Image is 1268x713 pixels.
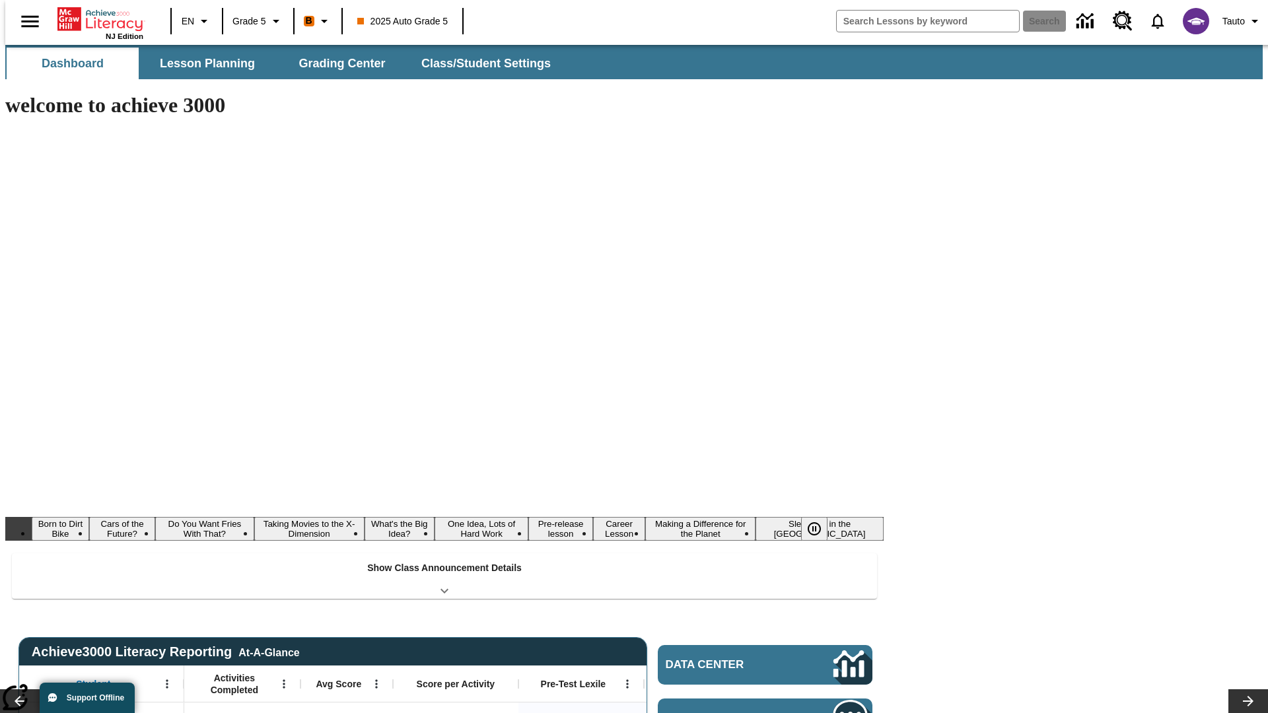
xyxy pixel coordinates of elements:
[155,517,254,541] button: Slide 3 Do You Want Fries With That?
[7,48,139,79] button: Dashboard
[40,683,135,713] button: Support Offline
[57,5,143,40] div: Home
[5,48,563,79] div: SubNavbar
[5,45,1263,79] div: SubNavbar
[67,693,124,702] span: Support Offline
[367,561,522,575] p: Show Class Announcement Details
[89,517,155,541] button: Slide 2 Cars of the Future?
[176,9,218,33] button: Language: EN, Select a language
[411,48,561,79] button: Class/Student Settings
[528,517,593,541] button: Slide 7 Pre-release lesson
[617,674,637,694] button: Open Menu
[1217,9,1268,33] button: Profile/Settings
[541,678,606,690] span: Pre-Test Lexile
[299,9,337,33] button: Boost Class color is orange. Change class color
[316,678,361,690] span: Avg Score
[182,15,194,28] span: EN
[106,32,143,40] span: NJ Edition
[365,517,435,541] button: Slide 5 What's the Big Idea?
[32,644,300,660] span: Achieve3000 Literacy Reporting
[1175,4,1217,38] button: Select a new avatar
[645,517,756,541] button: Slide 9 Making a Difference for the Planet
[274,674,294,694] button: Open Menu
[666,658,789,671] span: Data Center
[306,13,312,29] span: B
[367,674,386,694] button: Open Menu
[837,11,1019,32] input: search field
[1228,689,1268,713] button: Lesson carousel, Next
[1141,4,1175,38] a: Notifications
[157,674,177,694] button: Open Menu
[801,517,841,541] div: Pause
[756,517,884,541] button: Slide 10 Sleepless in the Animal Kingdom
[417,678,495,690] span: Score per Activity
[801,517,828,541] button: Pause
[57,6,143,32] a: Home
[191,672,278,696] span: Activities Completed
[658,645,872,685] a: Data Center
[32,517,89,541] button: Slide 1 Born to Dirt Bike
[357,15,448,28] span: 2025 Auto Grade 5
[76,678,110,690] span: Student
[232,15,266,28] span: Grade 5
[276,48,408,79] button: Grading Center
[1183,8,1209,34] img: avatar image
[1222,15,1245,28] span: Tauto
[11,2,50,41] button: Open side menu
[1069,3,1105,40] a: Data Center
[12,553,877,599] div: Show Class Announcement Details
[593,517,645,541] button: Slide 8 Career Lesson
[5,93,884,118] h1: welcome to achieve 3000
[141,48,273,79] button: Lesson Planning
[227,9,289,33] button: Grade: Grade 5, Select a grade
[1105,3,1141,39] a: Resource Center, Will open in new tab
[254,517,365,541] button: Slide 4 Taking Movies to the X-Dimension
[435,517,528,541] button: Slide 6 One Idea, Lots of Hard Work
[238,644,299,659] div: At-A-Glance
